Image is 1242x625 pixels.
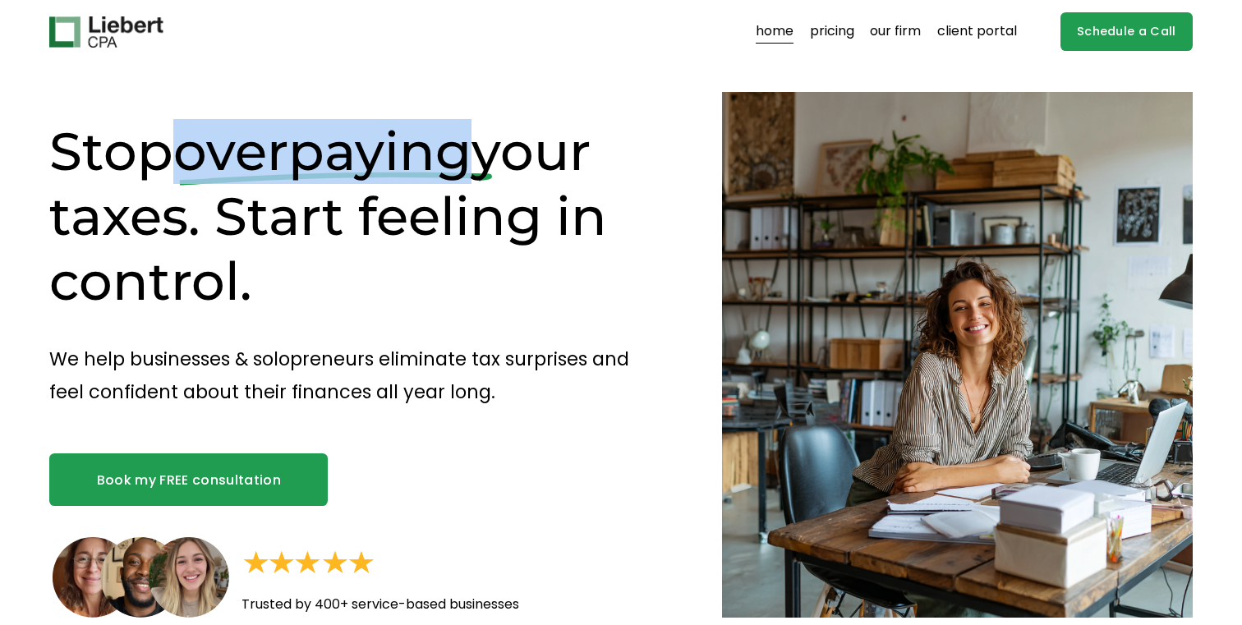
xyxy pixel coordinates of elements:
[1060,12,1193,51] a: Schedule a Call
[870,19,921,45] a: our firm
[49,119,664,314] h1: Stop your taxes. Start feeling in control.
[937,19,1017,45] a: client portal
[241,593,616,617] p: Trusted by 400+ service-based businesses
[756,19,793,45] a: home
[810,19,854,45] a: pricing
[49,16,163,48] img: Liebert CPA
[49,342,664,409] p: We help businesses & solopreneurs eliminate tax surprises and feel confident about their finances...
[173,119,471,183] span: overpaying
[49,453,328,506] a: Book my FREE consultation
